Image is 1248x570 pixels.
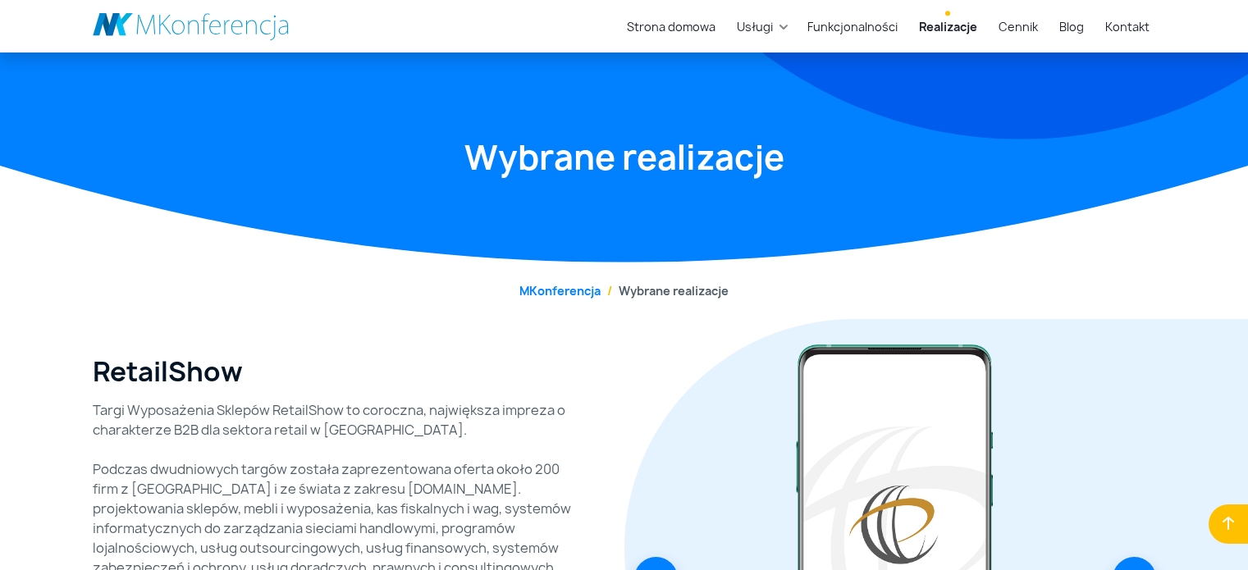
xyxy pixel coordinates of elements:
a: MKonferencja [519,283,601,299]
a: Funkcjonalności [801,11,904,42]
a: Usługi [730,11,779,42]
a: Strona domowa [620,11,722,42]
a: Blog [1053,11,1090,42]
a: Kontakt [1099,11,1156,42]
h1: Wybrane realizacje [93,135,1156,180]
a: Cennik [992,11,1045,42]
h2: RetailShow [93,356,243,387]
nav: breadcrumb [93,282,1156,299]
li: Wybrane realizacje [601,282,729,299]
a: Realizacje [912,11,984,42]
img: Wróć do początku [1223,517,1234,530]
